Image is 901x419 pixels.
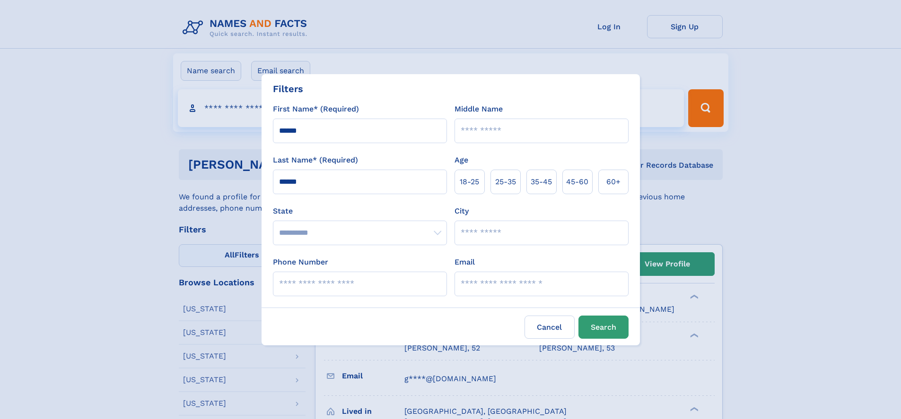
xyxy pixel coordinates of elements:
[455,257,475,268] label: Email
[495,176,516,188] span: 25‑35
[273,103,359,115] label: First Name* (Required)
[455,154,468,166] label: Age
[606,176,621,188] span: 60+
[273,82,303,96] div: Filters
[460,176,479,188] span: 18‑25
[525,316,575,339] label: Cancel
[455,205,469,217] label: City
[273,257,328,268] label: Phone Number
[531,176,552,188] span: 35‑45
[273,205,447,217] label: State
[566,176,588,188] span: 45‑60
[273,154,358,166] label: Last Name* (Required)
[455,103,503,115] label: Middle Name
[578,316,629,339] button: Search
